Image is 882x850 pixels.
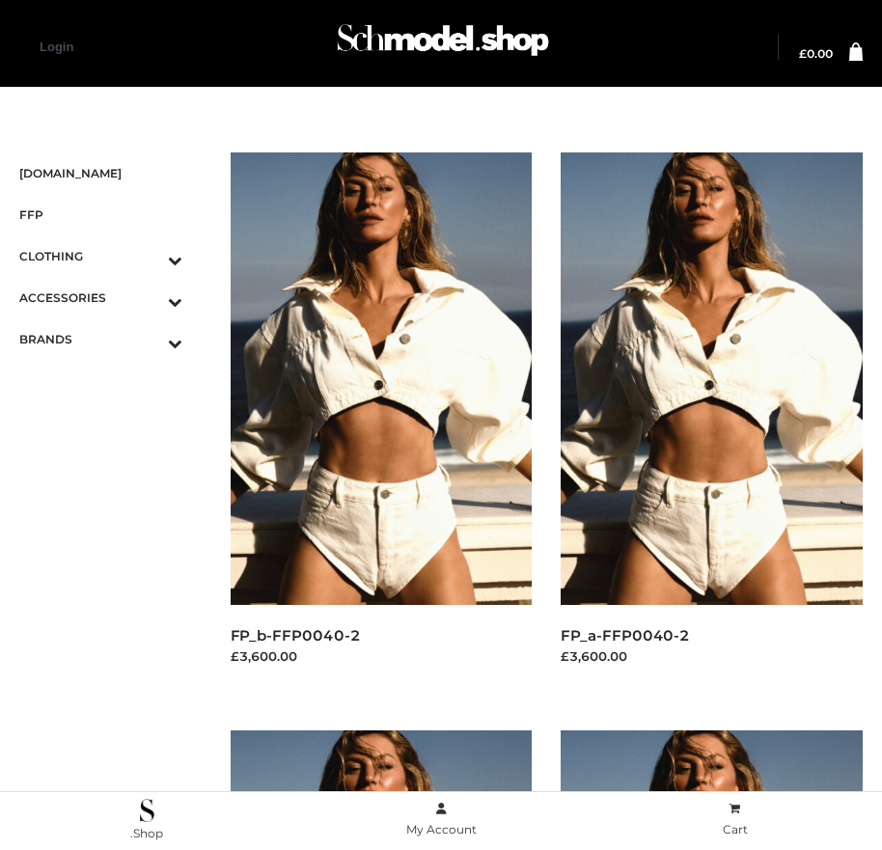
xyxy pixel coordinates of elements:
a: FFP [19,194,182,235]
div: £3,600.00 [231,646,533,666]
span: [DOMAIN_NAME] [19,162,182,184]
a: ACCESSORIESToggle Submenu [19,277,182,318]
a: My Account [294,798,589,841]
a: FP_a-FFP0040-2 [561,626,690,644]
a: CLOTHINGToggle Submenu [19,235,182,277]
div: £3,600.00 [561,646,863,666]
a: Login [40,40,73,54]
img: .Shop [140,799,154,822]
a: FP_b-FFP0040-2 [231,626,361,644]
span: CLOTHING [19,245,182,267]
a: £0.00 [799,48,833,60]
a: Schmodel Admin 964 [328,16,554,79]
span: FFP [19,204,182,226]
img: Schmodel Admin 964 [332,11,554,79]
span: .Shop [130,826,163,840]
a: [DOMAIN_NAME] [19,152,182,194]
span: ACCESSORIES [19,287,182,309]
a: Cart [588,798,882,841]
button: Toggle Submenu [115,318,182,360]
span: Cart [723,822,748,836]
span: BRANDS [19,328,182,350]
bdi: 0.00 [799,46,833,61]
span: My Account [406,822,477,836]
button: Toggle Submenu [115,277,182,318]
a: BRANDSToggle Submenu [19,318,182,360]
button: Toggle Submenu [115,235,182,277]
span: £ [799,46,807,61]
